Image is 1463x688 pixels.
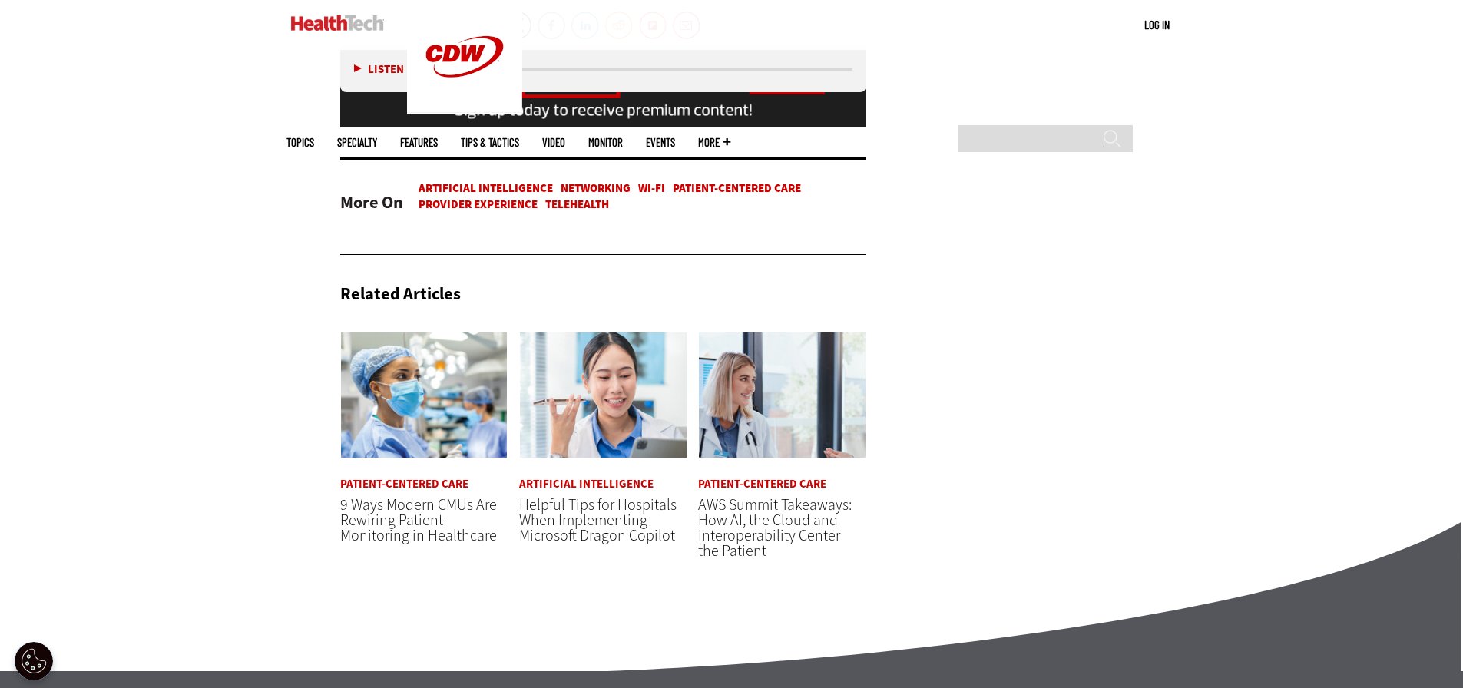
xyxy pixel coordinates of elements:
h3: Related Articles [340,286,461,303]
a: Artificial Intelligence [419,180,553,196]
a: Patient-Centered Care [340,478,468,490]
a: Video [542,137,565,148]
img: Doctors discussing data in a meeting [698,332,866,458]
a: Log in [1144,18,1170,31]
button: Open Preferences [15,642,53,680]
a: Patient-Centered Care [673,180,801,196]
a: Artificial Intelligence [519,478,654,490]
a: Provider Experience [419,197,538,212]
a: Patient-Centered Care [698,478,826,490]
a: Wi-Fi [638,180,665,196]
a: Telehealth [545,197,609,212]
span: More [698,137,730,148]
img: Home [291,15,384,31]
a: CDW [407,101,522,117]
div: User menu [1144,17,1170,33]
a: Tips & Tactics [461,137,519,148]
img: Doctor using phone to dictate to tablet [519,332,687,458]
span: Specialty [337,137,377,148]
div: Cookie Settings [15,642,53,680]
a: MonITor [588,137,623,148]
a: Features [400,137,438,148]
a: AWS Summit Takeaways: How AI, the Cloud and Interoperability Center the Patient [698,495,852,561]
a: Events [646,137,675,148]
span: Topics [286,137,314,148]
img: nurse check monitor in the OR [340,332,508,458]
a: Networking [561,180,631,196]
a: 9 Ways Modern CMUs Are Rewiring Patient Monitoring in Healthcare [340,495,497,546]
a: Helpful Tips for Hospitals When Implementing Microsoft Dragon Copilot [519,495,677,546]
